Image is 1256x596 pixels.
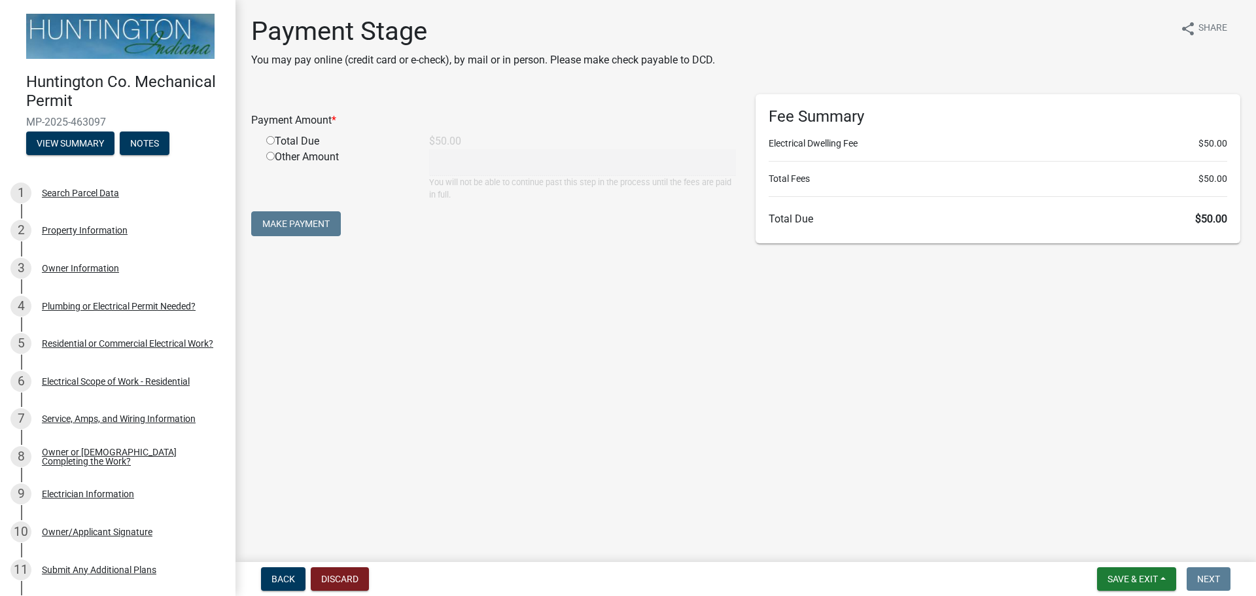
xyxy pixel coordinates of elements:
h4: Huntington Co. Mechanical Permit [26,73,225,111]
div: Total Due [256,133,419,149]
button: Make Payment [251,211,341,236]
h1: Payment Stage [251,16,715,47]
div: 6 [10,371,31,392]
div: 8 [10,446,31,467]
span: $50.00 [1198,137,1227,150]
wm-modal-confirm: Notes [120,139,169,149]
div: Property Information [42,226,128,235]
div: 9 [10,483,31,504]
div: 5 [10,333,31,354]
div: Submit Any Additional Plans [42,565,156,574]
span: Next [1197,574,1220,584]
div: Service, Amps, and Wiring Information [42,414,196,423]
button: Back [261,567,305,591]
h6: Total Due [769,213,1227,225]
span: Save & Exit [1108,574,1158,584]
span: Back [271,574,295,584]
div: Search Parcel Data [42,188,119,198]
div: Electrical Scope of Work - Residential [42,377,190,386]
li: Total Fees [769,172,1227,186]
div: Plumbing or Electrical Permit Needed? [42,302,196,311]
div: Electrician Information [42,489,134,499]
wm-modal-confirm: Summary [26,139,114,149]
span: $50.00 [1195,213,1227,225]
img: Huntington County, Indiana [26,14,215,59]
div: Owner Information [42,264,119,273]
li: Electrical Dwelling Fee [769,137,1227,150]
div: Other Amount [256,149,419,201]
button: Save & Exit [1097,567,1176,591]
div: 3 [10,258,31,279]
div: Payment Amount [241,113,746,128]
div: Owner or [DEMOGRAPHIC_DATA] Completing the Work? [42,447,215,466]
div: 1 [10,183,31,203]
div: 10 [10,521,31,542]
div: Residential or Commercial Electrical Work? [42,339,213,348]
i: share [1180,21,1196,37]
button: View Summary [26,131,114,155]
span: $50.00 [1198,172,1227,186]
div: 11 [10,559,31,580]
button: Notes [120,131,169,155]
button: Next [1187,567,1230,591]
h6: Fee Summary [769,107,1227,126]
p: You may pay online (credit card or e-check), by mail or in person. Please make check payable to DCD. [251,52,715,68]
span: Share [1198,21,1227,37]
div: 2 [10,220,31,241]
button: Discard [311,567,369,591]
div: 4 [10,296,31,317]
button: shareShare [1170,16,1238,41]
span: MP-2025-463097 [26,116,209,128]
div: 7 [10,408,31,429]
div: Owner/Applicant Signature [42,527,152,536]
